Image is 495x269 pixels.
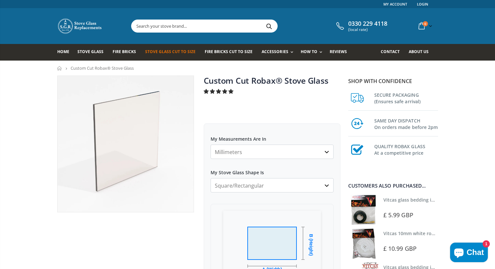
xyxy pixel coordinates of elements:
[301,49,317,54] span: How To
[205,44,257,61] a: Fire Bricks Cut To Size
[374,116,438,131] h3: SAME DAY DISPATCH On orders made before 2pm
[262,49,288,54] span: Accessories
[145,49,196,54] span: Stove Glass Cut To Size
[330,44,352,61] a: Reviews
[381,49,400,54] span: Contact
[374,91,438,105] h3: SECURE PACKAGING (Ensures safe arrival)
[145,44,200,61] a: Stove Glass Cut To Size
[330,49,347,54] span: Reviews
[348,77,438,85] p: Shop with confidence
[113,49,136,54] span: Fire Bricks
[348,228,378,259] img: Vitcas white rope, glue and gloves kit 10mm
[383,211,413,219] span: £ 5.99 GBP
[374,142,438,156] h3: QUALITY ROBAX GLASS At a competitive price
[448,243,490,264] inbox-online-store-chat: Shopify online store chat
[71,65,134,71] span: Custom Cut Robax® Stove Glass
[131,20,350,32] input: Search your stove brand...
[211,164,334,176] label: My Stove Glass Shape Is
[348,183,438,188] div: Customers also purchased...
[204,75,328,86] a: Custom Cut Robax® Stove Glass
[348,27,387,32] span: (local rate)
[113,44,141,61] a: Fire Bricks
[381,44,405,61] a: Contact
[77,44,108,61] a: Stove Glass
[204,88,235,94] span: 4.94 stars
[416,20,433,32] a: 0
[383,245,417,252] span: £ 10.99 GBP
[57,49,69,54] span: Home
[301,44,325,61] a: How To
[335,20,387,32] a: 0330 229 4118 (local rate)
[348,195,378,225] img: Vitcas stove glass bedding in tape
[57,66,62,70] a: Home
[57,44,74,61] a: Home
[409,49,429,54] span: About us
[211,130,334,142] label: My Measurements Are In
[57,18,103,34] img: Stove Glass Replacement
[205,49,253,54] span: Fire Bricks Cut To Size
[262,20,277,32] button: Search
[77,49,103,54] span: Stove Glass
[409,44,433,61] a: About us
[58,76,194,212] img: stove_glass_made_to_measure_800x_crop_center.webp
[423,21,428,26] span: 0
[262,44,296,61] a: Accessories
[348,20,387,27] span: 0330 229 4118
